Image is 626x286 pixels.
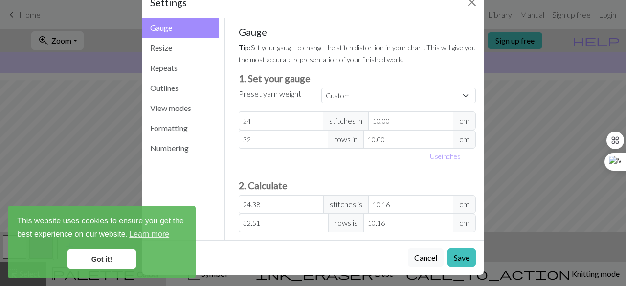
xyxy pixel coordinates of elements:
span: cm [453,195,476,214]
button: Cancel [408,248,444,267]
span: cm [453,111,476,130]
a: learn more about cookies [128,227,171,242]
h5: Gauge [239,26,476,38]
button: Formatting [142,118,219,138]
button: Repeats [142,58,219,78]
h3: 2. Calculate [239,180,476,191]
span: stitches is [323,195,369,214]
h3: 1. Set your gauge [239,73,476,84]
button: Outlines [142,78,219,98]
span: This website uses cookies to ensure you get the best experience on our website. [17,215,186,242]
label: Preset yarn weight [239,88,301,100]
span: rows is [328,214,364,232]
button: View modes [142,98,219,118]
span: rows in [328,130,364,149]
button: Save [447,248,476,267]
button: Resize [142,38,219,58]
span: cm [453,130,476,149]
span: stitches in [323,111,369,130]
strong: Tip: [239,44,251,52]
span: cm [453,214,476,232]
button: Numbering [142,138,219,158]
small: Set your gauge to change the stitch distortion in your chart. This will give you the most accurat... [239,44,476,64]
button: Gauge [142,18,219,38]
a: dismiss cookie message [67,249,136,269]
button: Useinches [425,149,465,164]
div: cookieconsent [8,206,196,278]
